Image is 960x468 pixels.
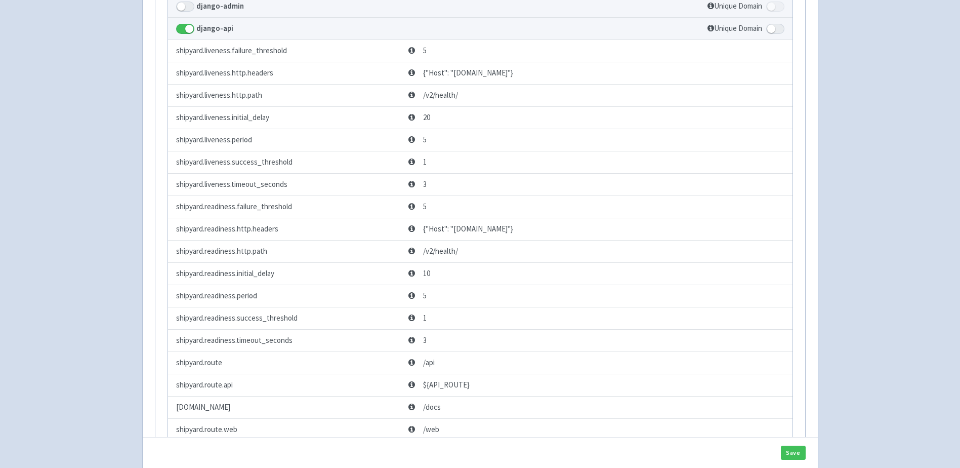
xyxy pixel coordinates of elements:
span: /api [408,357,435,369]
td: shipyard.readiness.http.path [168,240,405,262]
td: shipyard.route.web [168,418,405,441]
td: shipyard.liveness.initial_delay [168,106,405,129]
td: shipyard.readiness.timeout_seconds [168,329,405,352]
td: shipyard.liveness.http.path [168,84,405,106]
strong: django-api [196,23,233,33]
span: /v2/health/ [408,246,458,257]
span: 1 [408,313,427,324]
span: 5 [408,290,427,302]
span: 20 [408,112,430,124]
span: /docs [408,402,441,413]
span: {"Host": "[DOMAIN_NAME]"} [408,223,513,235]
td: shipyard.readiness.initial_delay [168,262,405,285]
td: shipyard.readiness.failure_threshold [168,196,405,218]
span: 1 [408,157,427,168]
span: ${API_ROUTE} [408,379,470,391]
span: 5 [408,201,427,213]
td: shipyard.route.api [168,374,405,396]
td: [DOMAIN_NAME] [168,396,405,418]
td: shipyard.liveness.failure_threshold [168,40,405,62]
span: Unique Domain [707,1,762,11]
span: 3 [408,335,427,346]
span: 5 [408,134,427,146]
td: shipyard.readiness.success_threshold [168,307,405,329]
td: shipyard.route [168,352,405,374]
td: shipyard.liveness.period [168,129,405,151]
td: shipyard.liveness.success_threshold [168,151,405,173]
td: shipyard.liveness.http.headers [168,62,405,84]
button: Save [781,446,806,460]
span: Unique Domain [707,23,762,33]
span: /web [408,424,439,436]
span: /v2/health/ [408,90,458,101]
td: shipyard.liveness.timeout_seconds [168,173,405,196]
td: shipyard.readiness.period [168,285,405,307]
td: shipyard.readiness.http.headers [168,218,405,240]
span: 10 [408,268,430,280]
strong: django-admin [196,1,244,11]
span: 3 [408,179,427,190]
span: 5 [408,45,427,57]
span: {"Host": "[DOMAIN_NAME]"} [408,67,513,79]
